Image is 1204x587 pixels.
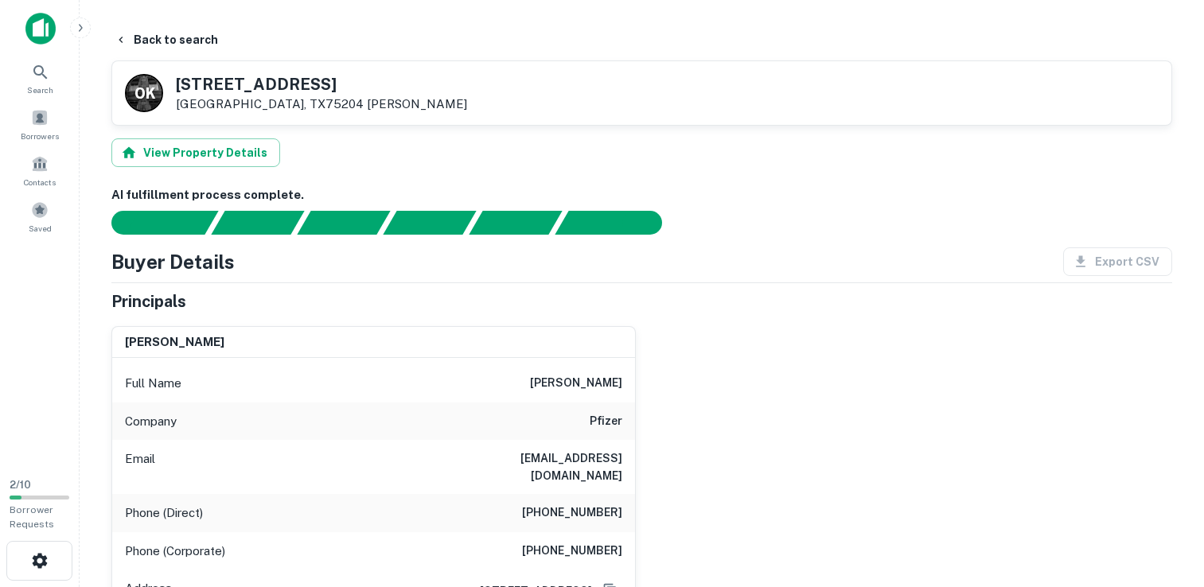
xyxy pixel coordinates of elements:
[111,247,235,276] h4: Buyer Details
[125,503,203,523] p: Phone (Direct)
[24,176,56,189] span: Contacts
[92,211,212,235] div: Sending borrower request to AI...
[5,149,75,192] a: Contacts
[111,138,280,167] button: View Property Details
[25,13,56,45] img: capitalize-icon.png
[176,97,467,111] p: [GEOGRAPHIC_DATA], TX75204
[29,222,52,235] span: Saved
[590,412,622,431] h6: pfizer
[21,130,59,142] span: Borrowers
[125,449,155,484] p: Email
[125,374,181,393] p: Full Name
[125,333,224,352] h6: [PERSON_NAME]
[1124,460,1204,536] iframe: Chat Widget
[297,211,390,235] div: Documents found, AI parsing details...
[125,542,225,561] p: Phone (Corporate)
[111,186,1172,204] h6: AI fulfillment process complete.
[10,504,54,530] span: Borrower Requests
[530,374,622,393] h6: [PERSON_NAME]
[134,83,154,104] p: O K
[176,76,467,92] h5: [STREET_ADDRESS]
[383,211,476,235] div: Principals found, AI now looking for contact information...
[555,211,681,235] div: AI fulfillment process complete.
[10,479,31,491] span: 2 / 10
[367,97,467,111] a: [PERSON_NAME]
[108,25,224,54] button: Back to search
[5,103,75,146] a: Borrowers
[522,542,622,561] h6: [PHONE_NUMBER]
[211,211,304,235] div: Your request is received and processing...
[5,195,75,238] a: Saved
[431,449,622,484] h6: [EMAIL_ADDRESS][DOMAIN_NAME]
[469,211,562,235] div: Principals found, still searching for contact information. This may take time...
[5,56,75,99] a: Search
[125,412,177,431] p: Company
[522,503,622,523] h6: [PHONE_NUMBER]
[111,290,186,313] h5: Principals
[27,84,53,96] span: Search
